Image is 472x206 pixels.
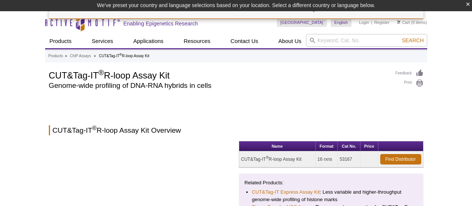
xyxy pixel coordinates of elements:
a: About Us [274,34,306,48]
h1: CUT&Tag-IT R-loop Assay Kit [49,69,388,80]
sup: ® [92,125,97,131]
li: (0 items) [397,18,427,27]
li: | [371,18,372,27]
th: Price [360,141,378,151]
th: Name [239,141,316,151]
a: ChIP Assays [70,53,91,59]
td: 53167 [338,151,360,167]
a: Applications [129,34,168,48]
a: English [331,18,351,27]
a: Feedback [396,69,423,77]
th: Format [316,141,338,151]
p: Related Products: [244,179,418,187]
span: Search [402,37,423,43]
a: Products [45,34,76,48]
td: CUT&Tag-IT R-loop Assay Kit [239,151,316,167]
a: Print [396,79,423,87]
a: Resources [179,34,215,48]
li: » [94,54,96,58]
sup: ® [99,68,104,77]
sup: ® [120,53,122,56]
th: Cat No. [338,141,360,151]
li: : Less variable and higher-throughput genome-wide profiling of histone marks [252,188,410,203]
input: Keyword, Cat. No. [306,34,427,47]
a: Find Distributor [380,154,421,165]
a: Register [374,20,390,25]
a: Products [49,53,63,59]
td: 16 rxns [316,151,338,167]
a: Cart [397,20,410,25]
a: Contact Us [226,34,263,48]
a: Login [359,20,369,25]
h2: CUT&Tag-IT R-loop Assay Kit Overview [49,125,423,135]
a: CUT&Tag-IT Express Assay Kit [252,188,320,196]
h2: Enabling Epigenetics Research [124,20,198,27]
sup: ® [266,156,269,160]
a: Services [87,34,118,48]
a: [GEOGRAPHIC_DATA] [277,18,327,27]
h2: Genome-wide profiling of DNA-RNA hybrids in cells [49,82,388,89]
li: » [65,54,67,58]
li: CUT&Tag-IT R-loop Assay Kit [99,54,149,58]
img: Your Cart [397,20,400,24]
button: Search [400,37,426,44]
